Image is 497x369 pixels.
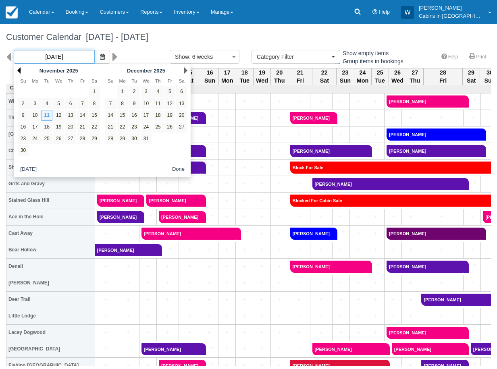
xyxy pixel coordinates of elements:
[333,55,409,67] label: Group items in bookings
[290,295,308,304] a: +
[97,279,115,287] a: +
[220,114,233,122] a: +
[141,110,152,121] a: 17
[65,122,76,133] a: 20
[146,195,201,207] a: [PERSON_NAME]
[201,145,216,153] a: +
[290,279,308,287] a: +
[159,328,177,337] a: +
[387,129,481,141] a: [PERSON_NAME]
[159,312,177,320] a: +
[401,6,414,19] div: W
[290,261,367,273] a: [PERSON_NAME]
[255,246,268,254] a: +
[238,279,251,287] a: +
[273,312,286,320] a: +
[367,145,382,153] a: +
[201,211,216,220] a: +
[164,86,175,97] a: 5
[464,261,479,269] a: +
[387,246,399,254] a: +
[255,147,268,155] a: +
[387,213,399,221] a: +
[255,229,268,238] a: +
[255,130,268,139] a: +
[312,343,385,355] a: [PERSON_NAME]
[97,295,115,304] a: +
[352,295,365,304] a: +
[312,279,330,287] a: +
[189,54,213,60] span: : 6 weeks
[290,228,332,240] a: [PERSON_NAME]
[352,229,365,238] a: +
[367,261,382,269] a: +
[369,279,382,287] a: +
[119,279,137,287] a: +
[238,246,251,254] a: +
[273,180,286,188] a: +
[290,246,308,254] a: +
[181,246,199,254] a: +
[255,163,268,172] a: +
[6,6,18,19] img: checkfront-main-nav-mini-logo.png
[119,345,137,353] a: +
[203,180,216,188] a: +
[220,246,233,254] a: +
[169,164,188,174] button: Done
[333,50,395,56] span: Show empty items
[437,51,463,63] a: Help
[181,312,199,320] a: +
[404,114,417,122] a: +
[273,328,286,337] a: +
[369,213,382,221] a: +
[290,112,332,124] a: [PERSON_NAME]
[117,133,128,144] a: 29
[421,246,461,254] a: +
[220,180,233,188] a: +
[335,279,347,287] a: +
[466,312,478,320] a: +
[352,279,365,287] a: +
[29,98,40,109] a: 3
[312,213,330,221] a: +
[404,246,417,254] a: +
[201,343,216,352] a: +
[117,122,128,133] a: 22
[29,122,40,133] a: 17
[181,262,199,271] a: +
[404,279,417,287] a: +
[152,110,163,121] a: 18
[421,312,461,320] a: +
[369,312,382,320] a: +
[421,213,461,221] a: +
[220,196,233,205] a: +
[369,328,382,337] a: +
[369,295,382,304] a: +
[105,133,116,144] a: 28
[152,98,163,109] a: 11
[89,110,100,121] a: 15
[141,86,152,97] a: 3
[97,180,115,188] a: +
[159,180,177,188] a: +
[152,122,163,133] a: 25
[18,145,29,156] a: 30
[312,312,330,320] a: +
[129,122,139,133] a: 23
[220,279,233,287] a: +
[238,213,251,221] a: +
[369,130,382,139] a: +
[203,97,216,106] a: +
[352,246,365,254] a: +
[105,110,116,121] a: 14
[105,122,116,133] a: 21
[181,180,199,188] a: +
[141,312,154,320] a: +
[352,97,365,106] a: +
[273,229,286,238] a: +
[387,295,399,304] a: +
[203,130,216,139] a: +
[335,295,347,304] a: +
[29,133,40,144] a: 24
[139,211,154,220] a: +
